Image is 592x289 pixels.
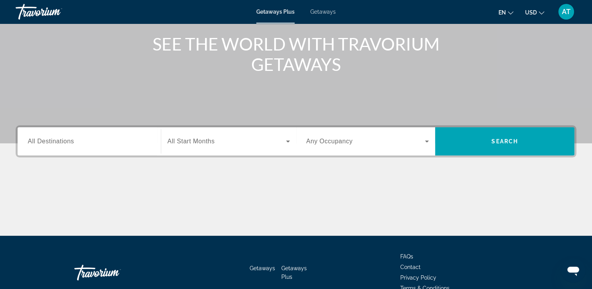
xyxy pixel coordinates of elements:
[400,253,413,260] a: FAQs
[498,9,506,16] span: en
[525,7,544,18] button: Change currency
[400,275,436,281] a: Privacy Policy
[74,261,153,284] a: Travorium
[562,8,570,16] span: AT
[435,127,574,155] button: Search
[498,7,513,18] button: Change language
[556,4,576,20] button: User Menu
[281,265,307,280] a: Getaways Plus
[149,34,443,74] h1: SEE THE WORLD WITH TRAVORIUM GETAWAYS
[256,9,295,15] a: Getaways Plus
[28,138,74,144] span: All Destinations
[561,258,586,283] iframe: Button to launch messaging window
[491,138,518,144] span: Search
[250,265,275,271] a: Getaways
[167,138,215,144] span: All Start Months
[400,264,421,270] a: Contact
[18,127,574,155] div: Search widget
[306,138,353,144] span: Any Occupancy
[310,9,336,15] a: Getaways
[525,9,537,16] span: USD
[16,2,94,22] a: Travorium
